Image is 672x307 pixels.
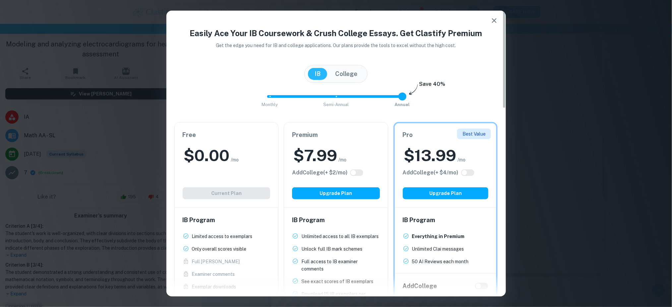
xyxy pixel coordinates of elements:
p: Unlock full IB mark schemes [301,245,362,253]
p: Everything in Premium [412,233,465,240]
span: Monthly [262,102,278,107]
img: subscription-arrow.svg [409,84,418,95]
span: Semi-Annual [323,102,349,107]
button: IB [308,68,327,80]
h6: IB Program [292,215,380,225]
span: /mo [338,156,346,163]
h6: Save 40% [419,80,446,92]
h6: Click to see all the additional College features. [403,169,458,177]
h2: $ 0.00 [184,145,230,166]
h2: $ 7.99 [293,145,337,166]
h2: $ 13.99 [404,145,457,166]
p: Full [PERSON_NAME] [192,258,240,265]
h4: Easily Ace Your IB Coursework & Crush College Essays. Get Clastify Premium [174,27,498,39]
p: Full access to IB examiner comments [301,258,380,273]
p: Limited access to exemplars [192,233,253,240]
h6: Free [183,130,271,140]
p: Best Value [462,130,486,138]
p: Unlimited access to all IB exemplars [301,233,379,240]
button: College [329,68,364,80]
h6: Pro [403,130,489,140]
h6: Premium [292,130,380,140]
span: /mo [231,156,239,163]
p: Examiner comments [192,271,235,278]
h6: IB Program [403,215,489,225]
button: Upgrade Plan [403,187,489,199]
button: Upgrade Plan [292,187,380,199]
h6: IB Program [183,215,271,225]
p: Only overall scores visible [192,245,247,253]
span: /mo [458,156,466,163]
h6: Click to see all the additional College features. [292,169,347,177]
span: Annual [395,102,410,107]
p: 50 AI Reviews each month [412,258,469,265]
p: Unlimited Clai messages [412,245,464,253]
p: Get the edge you need for IB and college applications. Our plans provide the tools to excel witho... [207,42,465,49]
